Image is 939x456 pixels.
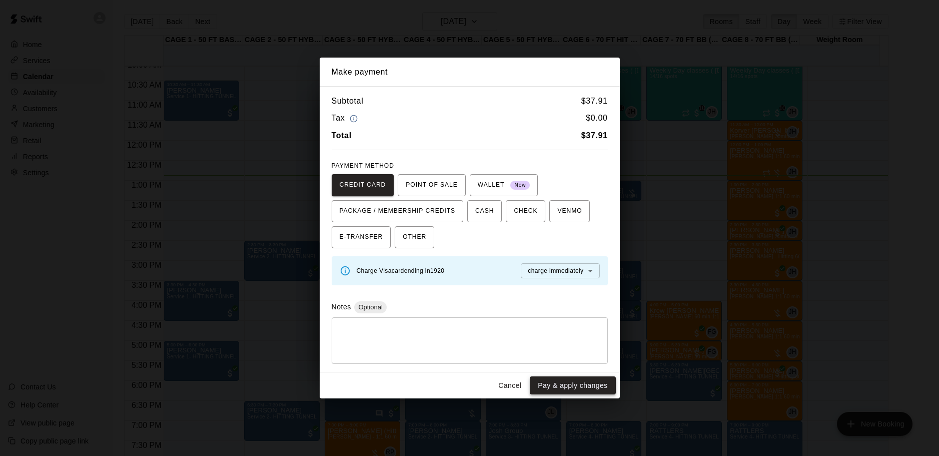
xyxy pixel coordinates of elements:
[398,174,465,196] button: POINT OF SALE
[478,177,530,193] span: WALLET
[528,267,583,274] span: charge immediately
[332,303,351,311] label: Notes
[332,162,394,169] span: PAYMENT METHOD
[530,376,615,395] button: Pay & apply changes
[332,95,364,108] h6: Subtotal
[586,112,607,125] h6: $ 0.00
[514,203,537,219] span: CHECK
[494,376,526,395] button: Cancel
[403,229,426,245] span: OTHER
[510,179,530,192] span: New
[332,200,464,222] button: PACKAGE / MEMBERSHIP CREDITS
[395,226,434,248] button: OTHER
[354,303,386,311] span: Optional
[581,95,608,108] h6: $ 37.91
[467,200,502,222] button: CASH
[332,131,352,140] b: Total
[557,203,582,219] span: VENMO
[506,200,545,222] button: CHECK
[581,131,608,140] b: $ 37.91
[320,58,620,87] h2: Make payment
[332,174,394,196] button: CREDIT CARD
[406,177,457,193] span: POINT OF SALE
[340,177,386,193] span: CREDIT CARD
[340,229,383,245] span: E-TRANSFER
[475,203,494,219] span: CASH
[332,226,391,248] button: E-TRANSFER
[332,112,361,125] h6: Tax
[470,174,538,196] button: WALLET New
[340,203,456,219] span: PACKAGE / MEMBERSHIP CREDITS
[549,200,590,222] button: VENMO
[357,267,445,274] span: Charge Visa card ending in 1920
